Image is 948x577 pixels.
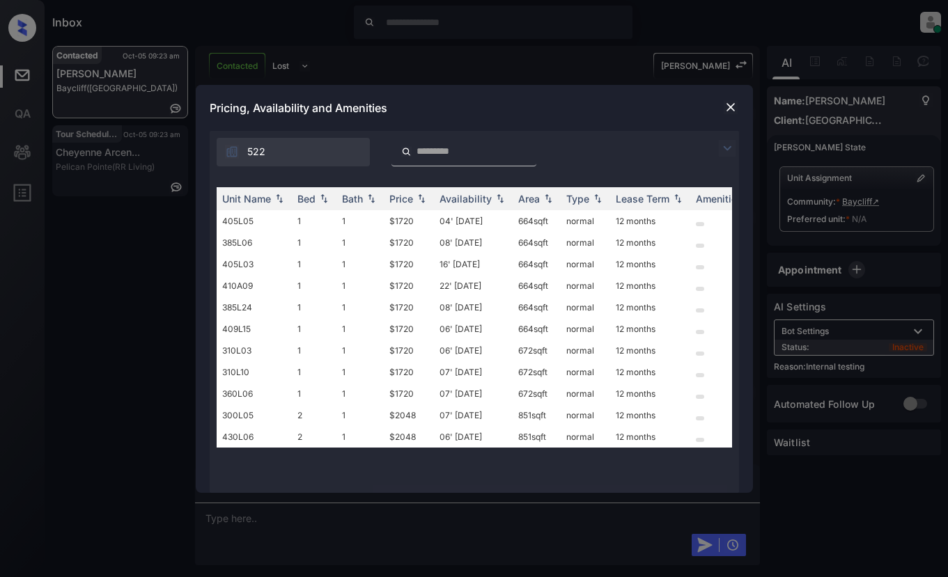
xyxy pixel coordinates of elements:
[336,210,384,232] td: 1
[513,275,561,297] td: 664 sqft
[561,232,610,253] td: normal
[434,253,513,275] td: 16' [DATE]
[591,193,605,203] img: sorting
[434,426,513,448] td: 06' [DATE]
[336,318,384,340] td: 1
[317,193,331,203] img: sorting
[389,193,413,205] div: Price
[217,404,292,426] td: 300L05
[364,193,378,203] img: sorting
[217,232,292,253] td: 385L06
[297,193,316,205] div: Bed
[384,340,434,361] td: $1720
[434,210,513,232] td: 04' [DATE]
[513,426,561,448] td: 851 sqft
[292,253,336,275] td: 1
[414,193,428,203] img: sorting
[724,100,738,114] img: close
[292,361,336,383] td: 1
[610,361,690,383] td: 12 months
[336,404,384,426] td: 1
[513,210,561,232] td: 664 sqft
[610,426,690,448] td: 12 months
[292,383,336,404] td: 1
[513,361,561,383] td: 672 sqft
[434,383,513,404] td: 07' [DATE]
[440,193,492,205] div: Availability
[561,361,610,383] td: normal
[434,297,513,318] td: 08' [DATE]
[513,297,561,318] td: 664 sqft
[384,210,434,232] td: $1720
[384,426,434,448] td: $2048
[384,253,434,275] td: $1720
[384,404,434,426] td: $2048
[217,340,292,361] td: 310L03
[292,210,336,232] td: 1
[292,340,336,361] td: 1
[610,404,690,426] td: 12 months
[434,404,513,426] td: 07' [DATE]
[401,145,412,158] img: icon-zuma
[561,318,610,340] td: normal
[384,297,434,318] td: $1720
[610,297,690,318] td: 12 months
[225,145,239,159] img: icon-zuma
[561,426,610,448] td: normal
[610,275,690,297] td: 12 months
[217,253,292,275] td: 405L03
[292,426,336,448] td: 2
[561,340,610,361] td: normal
[561,210,610,232] td: normal
[610,383,690,404] td: 12 months
[434,340,513,361] td: 06' [DATE]
[671,193,685,203] img: sorting
[561,383,610,404] td: normal
[541,193,555,203] img: sorting
[292,404,336,426] td: 2
[434,275,513,297] td: 22' [DATE]
[292,275,336,297] td: 1
[513,232,561,253] td: 664 sqft
[561,253,610,275] td: normal
[217,318,292,340] td: 409L15
[336,232,384,253] td: 1
[513,253,561,275] td: 664 sqft
[336,361,384,383] td: 1
[696,193,743,205] div: Amenities
[610,232,690,253] td: 12 months
[513,404,561,426] td: 851 sqft
[217,297,292,318] td: 385L24
[610,340,690,361] td: 12 months
[336,253,384,275] td: 1
[434,318,513,340] td: 06' [DATE]
[616,193,669,205] div: Lease Term
[434,232,513,253] td: 08' [DATE]
[336,340,384,361] td: 1
[513,340,561,361] td: 672 sqft
[610,210,690,232] td: 12 months
[336,426,384,448] td: 1
[561,297,610,318] td: normal
[292,232,336,253] td: 1
[196,85,753,131] div: Pricing, Availability and Amenities
[610,253,690,275] td: 12 months
[336,383,384,404] td: 1
[434,361,513,383] td: 07' [DATE]
[292,297,336,318] td: 1
[513,318,561,340] td: 664 sqft
[561,404,610,426] td: normal
[610,318,690,340] td: 12 months
[719,140,736,157] img: icon-zuma
[561,275,610,297] td: normal
[217,426,292,448] td: 430L06
[217,361,292,383] td: 310L10
[513,383,561,404] td: 672 sqft
[518,193,540,205] div: Area
[217,275,292,297] td: 410A09
[493,193,507,203] img: sorting
[272,193,286,203] img: sorting
[342,193,363,205] div: Bath
[384,318,434,340] td: $1720
[384,232,434,253] td: $1720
